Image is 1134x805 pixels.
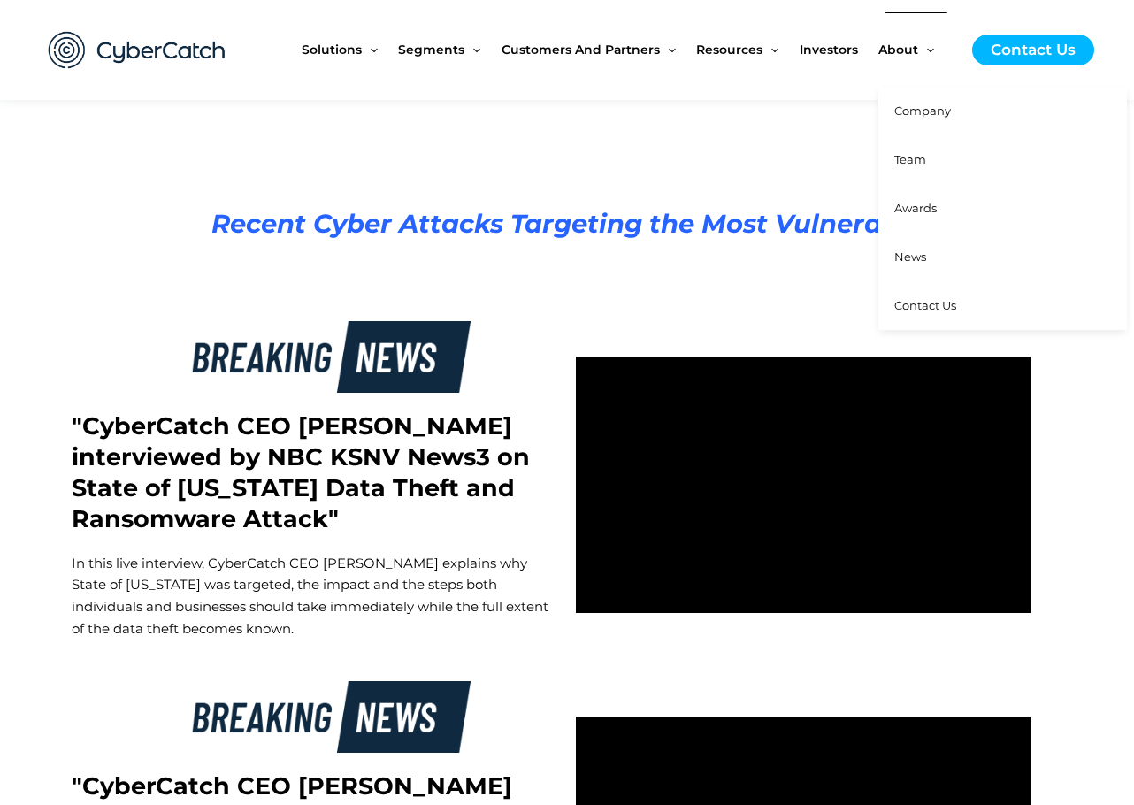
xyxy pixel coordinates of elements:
[894,249,926,264] span: News
[302,12,362,87] span: Solutions
[878,233,1127,281] a: News
[302,12,954,87] nav: Site Navigation: New Main Menu
[894,298,956,312] span: Contact Us
[894,201,937,215] span: Awards
[464,12,480,87] span: Menu Toggle
[918,12,934,87] span: Menu Toggle
[72,553,558,640] p: In this live interview, CyberCatch CEO [PERSON_NAME] explains why State of [US_STATE] was targete...
[762,12,778,87] span: Menu Toggle
[800,12,858,87] span: Investors
[878,87,1127,135] a: Company
[31,13,243,87] img: CyberCatch
[362,12,378,87] span: Menu Toggle
[972,34,1094,65] a: Contact Us
[800,12,878,87] a: Investors
[696,12,762,87] span: Resources
[398,12,464,87] span: Segments
[72,410,558,534] h2: "CyberCatch CEO [PERSON_NAME] interviewed by NBC KSNV News3 on State of [US_STATE] Data Theft and...
[894,152,926,166] span: Team
[894,103,951,118] span: Company
[576,356,1031,612] iframe: vimeo Video Player
[878,12,918,87] span: About
[878,281,1127,330] a: Contact Us
[878,135,1127,184] a: Team
[72,206,1062,242] h1: Recent Cyber Attacks Targeting the Most Vulnerable
[660,12,676,87] span: Menu Toggle
[878,184,1127,233] a: Awards
[502,12,660,87] span: Customers and Partners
